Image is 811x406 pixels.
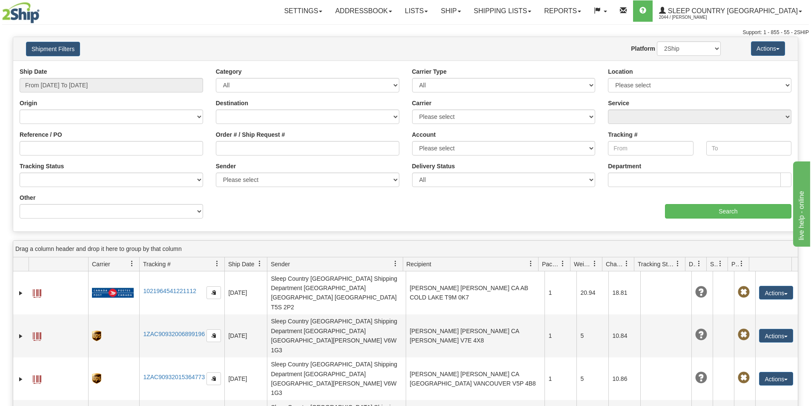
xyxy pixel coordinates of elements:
button: Actions [759,372,793,386]
a: Label [33,285,41,299]
label: Destination [216,99,248,107]
a: Tracking # filter column settings [210,256,224,271]
a: Sender filter column settings [388,256,403,271]
td: [DATE] [224,314,267,357]
a: Packages filter column settings [556,256,570,271]
span: Carrier [92,260,110,268]
img: 8 - UPS [92,331,101,341]
iframe: chat widget [791,159,810,246]
button: Copy to clipboard [206,372,221,385]
span: 2044 / [PERSON_NAME] [659,13,723,22]
a: 1021964541221112 [143,288,196,294]
td: 1 [544,357,576,400]
td: Sleep Country [GEOGRAPHIC_DATA] Shipping Department [GEOGRAPHIC_DATA] [GEOGRAPHIC_DATA] [GEOGRAPH... [267,271,406,314]
label: Other [20,193,35,202]
label: Department [608,162,641,170]
a: Expand [17,332,25,340]
img: logo2044.jpg [2,2,40,23]
td: 5 [576,357,608,400]
span: Tracking # [143,260,171,268]
td: 20.94 [576,271,608,314]
a: Shipping lists [467,0,538,22]
td: 5 [576,314,608,357]
a: Expand [17,289,25,297]
a: 1ZAC90932015364773 [143,374,205,380]
label: Location [608,67,633,76]
td: Sleep Country [GEOGRAPHIC_DATA] Shipping Department [GEOGRAPHIC_DATA] [GEOGRAPHIC_DATA][PERSON_NA... [267,314,406,357]
input: To [706,141,791,155]
span: Delivery Status [689,260,696,268]
button: Copy to clipboard [206,329,221,342]
a: Charge filter column settings [619,256,634,271]
a: Ship Date filter column settings [252,256,267,271]
span: Sender [271,260,290,268]
a: Pickup Status filter column settings [734,256,749,271]
input: Search [665,204,791,219]
a: Tracking Status filter column settings [671,256,685,271]
span: Unknown [695,329,707,341]
img: 20 - Canada Post [92,288,134,298]
button: Copy to clipboard [206,286,221,299]
div: Support: 1 - 855 - 55 - 2SHIP [2,29,809,36]
a: Carrier filter column settings [125,256,139,271]
span: Pickup Status [731,260,739,268]
button: Actions [751,41,785,56]
label: Delivery Status [412,162,455,170]
span: Recipient [407,260,431,268]
div: live help - online [6,5,79,15]
a: Delivery Status filter column settings [692,256,706,271]
a: Label [33,371,41,385]
td: [DATE] [224,357,267,400]
span: Ship Date [228,260,254,268]
label: Tracking # [608,130,637,139]
span: Weight [574,260,592,268]
a: Reports [538,0,587,22]
td: 1 [544,271,576,314]
button: Actions [759,286,793,299]
td: Sleep Country [GEOGRAPHIC_DATA] Shipping Department [GEOGRAPHIC_DATA] [GEOGRAPHIC_DATA][PERSON_NA... [267,357,406,400]
td: 1 [544,314,576,357]
a: Sleep Country [GEOGRAPHIC_DATA] 2044 / [PERSON_NAME] [653,0,808,22]
a: 1ZAC90932006899196 [143,331,205,337]
td: 18.81 [608,271,640,314]
a: Addressbook [329,0,398,22]
label: Carrier [412,99,432,107]
label: Category [216,67,242,76]
td: [PERSON_NAME] [PERSON_NAME] CA [GEOGRAPHIC_DATA] VANCOUVER V5P 4B8 [406,357,544,400]
span: Sleep Country [GEOGRAPHIC_DATA] [666,7,798,14]
span: Pickup Not Assigned [738,372,750,384]
span: Pickup Not Assigned [738,329,750,341]
button: Actions [759,329,793,343]
a: Settings [278,0,329,22]
a: Weight filter column settings [587,256,602,271]
label: Ship Date [20,67,47,76]
a: Label [33,328,41,342]
a: Expand [17,375,25,383]
label: Reference / PO [20,130,62,139]
span: Pickup Not Assigned [738,286,750,298]
a: Recipient filter column settings [524,256,538,271]
td: 10.84 [608,314,640,357]
span: Unknown [695,286,707,298]
input: From [608,141,693,155]
label: Tracking Status [20,162,64,170]
a: Ship [434,0,467,22]
label: Origin [20,99,37,107]
span: Charge [606,260,624,268]
div: grid grouping header [13,241,798,257]
button: Shipment Filters [26,42,80,56]
td: [DATE] [224,271,267,314]
span: Packages [542,260,560,268]
td: [PERSON_NAME] [PERSON_NAME] CA [PERSON_NAME] V7E 4X8 [406,314,544,357]
span: Tracking Status [638,260,675,268]
label: Carrier Type [412,67,447,76]
span: Unknown [695,372,707,384]
label: Sender [216,162,236,170]
a: Lists [398,0,434,22]
a: Shipment Issues filter column settings [713,256,728,271]
span: Shipment Issues [710,260,717,268]
td: 10.86 [608,357,640,400]
label: Account [412,130,436,139]
td: [PERSON_NAME] [PERSON_NAME] CA AB COLD LAKE T9M 0K7 [406,271,544,314]
label: Service [608,99,629,107]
